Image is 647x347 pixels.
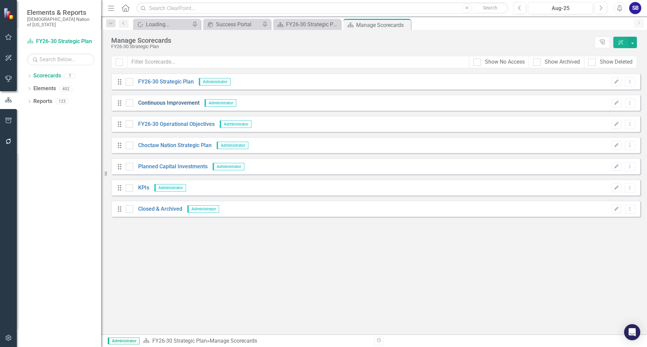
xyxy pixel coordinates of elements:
[133,184,149,192] a: KPIs
[629,2,641,14] button: SB
[530,4,590,12] div: Aug-25
[205,99,236,107] span: Administrator
[133,205,182,213] a: Closed & Archived
[59,86,72,92] div: 402
[133,142,212,149] a: Choctaw Nation Strategic Plan
[133,163,208,171] a: Planned Capital Investments
[64,73,75,79] div: 7
[216,20,260,29] div: Success Portal
[152,338,207,344] a: FY26-30 Strategic Plan
[27,16,94,28] small: [DEMOGRAPHIC_DATA] Nation of [US_STATE]
[286,20,339,29] div: FY26-30 Strategic Plan
[528,2,593,14] button: Aug-25
[275,20,339,29] a: FY26-30 Strategic Plan
[108,338,140,344] span: Administrator
[133,99,199,107] a: Continuous Improvement
[33,72,61,80] a: Scorecards
[143,337,369,345] div: » Manage Scorecards
[135,20,190,29] a: Loading...
[220,120,251,128] span: Administrator
[27,38,94,45] a: FY26-30 Strategic Plan
[127,56,469,68] input: Filter Scorecards...
[27,54,94,65] input: Search Below...
[205,20,260,29] a: Success Portal
[133,78,194,86] a: FY26-30 Strategic Plan
[56,99,69,104] div: 123
[485,58,525,66] div: Show No Access
[33,98,52,105] a: Reports
[111,37,591,44] div: Manage Scorecards
[624,324,640,340] div: Open Intercom Messenger
[213,163,244,170] span: Administrator
[136,2,509,14] input: Search ClearPoint...
[154,184,186,192] span: Administrator
[356,21,409,29] div: Manage Scorecards
[473,3,507,13] button: Search
[199,78,230,85] span: Administrator
[27,8,94,16] span: Elements & Reports
[187,205,219,213] span: Administrator
[3,7,15,20] img: ClearPoint Strategy
[600,58,633,66] div: Show Deleted
[133,120,215,128] a: FY26-30 Operational Objectives
[217,142,248,149] span: Administrator
[33,85,56,93] a: Elements
[111,44,591,49] div: FY26-30 Strategic Plan
[146,20,190,29] div: Loading...
[545,58,580,66] div: Show Archived
[483,5,497,10] span: Search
